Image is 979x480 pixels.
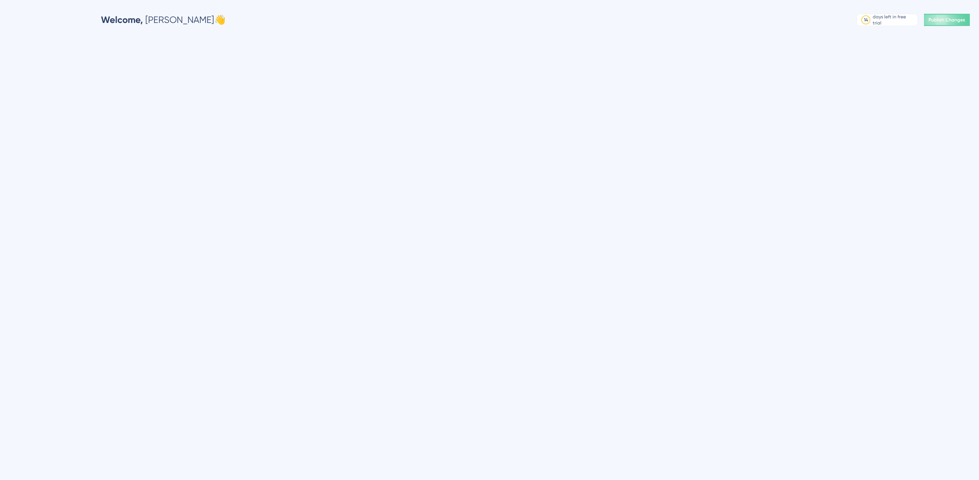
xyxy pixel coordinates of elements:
span: Publish Changes [929,17,965,23]
div: 14 [864,17,868,23]
span: Welcome, [101,14,143,25]
div: [PERSON_NAME] 👋 [101,14,226,26]
button: Publish Changes [924,14,970,26]
div: days left in free trial [873,14,915,26]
